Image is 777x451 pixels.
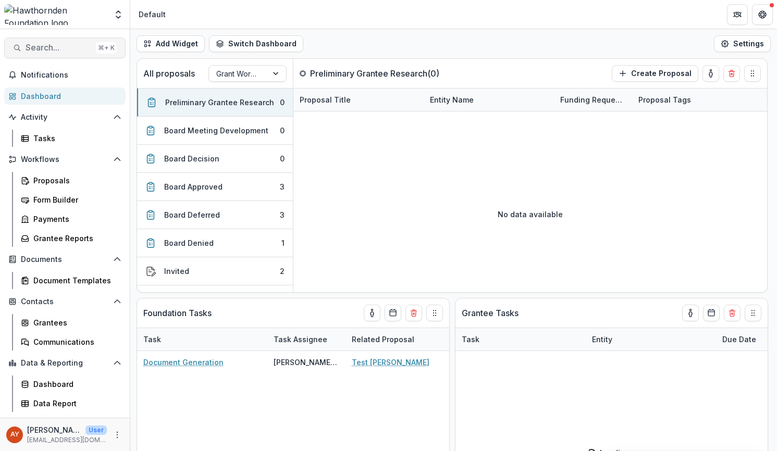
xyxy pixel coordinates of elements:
[21,155,109,164] span: Workflows
[280,153,285,164] div: 0
[293,89,424,111] div: Proposal Title
[17,172,126,189] a: Proposals
[267,328,346,350] div: Task Assignee
[21,255,109,264] span: Documents
[745,305,761,321] button: Drag
[143,67,195,80] p: All proposals
[346,334,421,345] div: Related Proposal
[17,272,126,289] a: Document Templates
[632,89,762,111] div: Proposal Tags
[96,42,117,54] div: ⌘ + K
[554,94,632,105] div: Funding Requested
[17,314,126,331] a: Grantees
[134,7,170,22] nav: breadcrumb
[27,424,81,435] p: [PERSON_NAME]
[4,37,126,58] button: Search...
[33,317,117,328] div: Grantees
[164,237,214,248] div: Board Denied
[310,67,439,80] p: Preliminary Grantee Research ( 0 )
[137,328,267,350] div: Task
[139,9,166,20] div: Default
[137,117,293,145] button: Board Meeting Development0
[17,191,126,208] a: Form Builder
[33,336,117,347] div: Communications
[554,89,632,111] div: Funding Requested
[364,305,380,321] button: toggle-assigned-to-me
[426,305,443,321] button: Drag
[280,209,285,220] div: 3
[4,87,126,105] a: Dashboard
[4,4,107,25] img: Hawthornden Foundation logo
[280,97,285,108] div: 0
[346,328,476,350] div: Related Proposal
[111,429,124,441] button: More
[137,257,293,285] button: Invited2
[17,230,126,247] a: Grantee Reports
[33,214,117,224] div: Payments
[4,355,126,371] button: Open Data & Reporting
[424,94,480,105] div: Entity Name
[33,175,117,186] div: Proposals
[4,251,126,268] button: Open Documents
[352,357,429,368] a: Test [PERSON_NAME]
[33,275,117,286] div: Document Templates
[17,395,126,412] a: Data Report
[280,181,285,192] div: 3
[137,334,167,345] div: Task
[165,97,274,108] div: Preliminary Grantee Research
[164,209,220,220] div: Board Deferred
[33,379,117,390] div: Dashboard
[4,67,126,83] button: Notifications
[405,305,422,321] button: Delete card
[632,94,697,105] div: Proposal Tags
[682,305,699,321] button: toggle-assigned-to-me
[143,307,212,319] p: Foundation Tasks
[703,305,720,321] button: Calendar
[462,307,519,319] p: Grantee Tasks
[293,94,357,105] div: Proposal Title
[137,173,293,201] button: Board Approved3
[723,65,740,82] button: Delete card
[137,201,293,229] button: Board Deferred3
[27,435,107,445] p: [EMAIL_ADDRESS][DOMAIN_NAME]
[281,237,285,248] div: 1
[21,359,109,368] span: Data & Reporting
[424,89,554,111] div: Entity Name
[26,43,92,53] span: Search...
[385,305,401,321] button: Calendar
[4,151,126,168] button: Open Workflows
[137,229,293,257] button: Board Denied1
[274,357,339,368] div: [PERSON_NAME] Other
[209,35,303,52] button: Switch Dashboard
[280,266,285,277] div: 2
[17,333,126,350] a: Communications
[143,357,224,368] a: Document Generation
[498,209,563,220] p: No data available
[4,109,126,126] button: Open Activity
[164,181,223,192] div: Board Approved
[4,293,126,310] button: Open Contacts
[21,71,121,80] span: Notifications
[33,133,117,144] div: Tasks
[714,35,771,52] button: Settings
[744,65,761,82] button: Drag
[17,210,126,228] a: Payments
[21,91,117,102] div: Dashboard
[33,233,117,244] div: Grantee Reports
[17,130,126,147] a: Tasks
[702,65,719,82] button: toggle-assigned-to-me
[164,266,189,277] div: Invited
[85,425,107,435] p: User
[21,297,109,306] span: Contacts
[10,431,19,438] div: Andreas Yuíza
[17,375,126,393] a: Dashboard
[137,145,293,173] button: Board Decision0
[111,4,126,25] button: Open entity switcher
